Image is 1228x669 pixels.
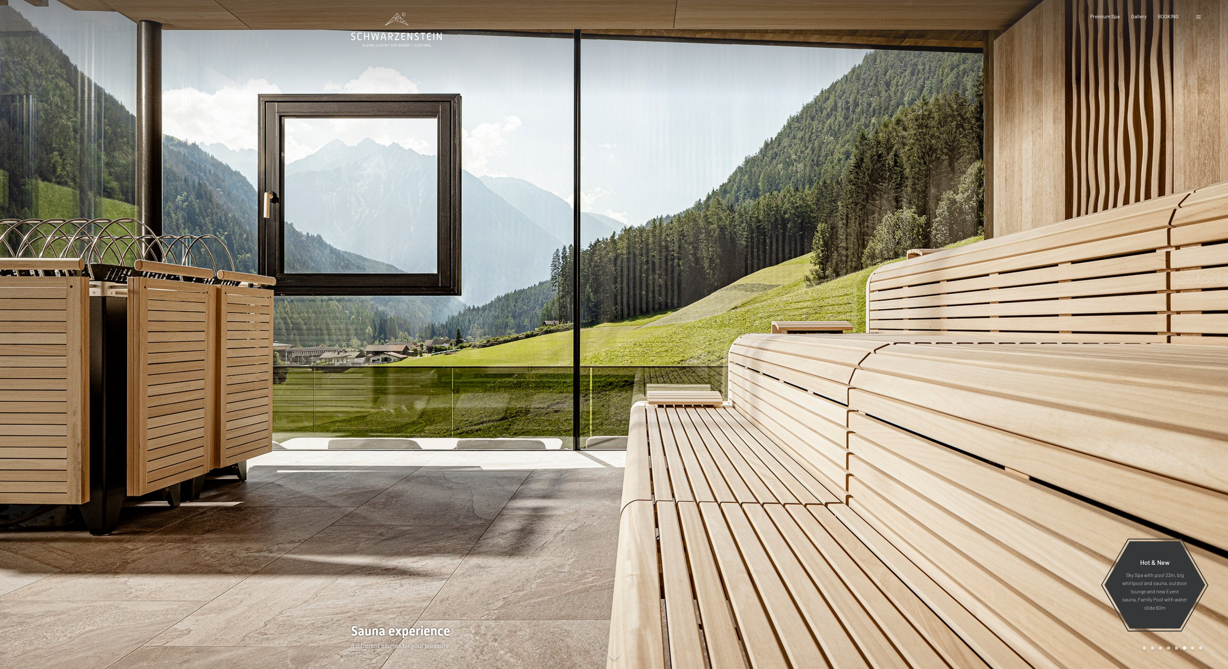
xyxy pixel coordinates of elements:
a: BOOKING [1158,13,1179,19]
a: Hot & New Sky Spa with pool 23m, big whirlpool and sauna, outdoor lounge and new Event sauna, Fam... [1104,541,1206,629]
span: Hot & New [1140,558,1170,566]
div: Carousel Page 6 (Current Slide) [1183,646,1186,650]
div: Carousel Page 5 [1175,646,1178,650]
a: Gallery [1131,13,1147,19]
div: Carousel Pagination [1140,646,1202,650]
p: Sky Spa with pool 23m, big whirlpool and sauna, outdoor lounge and new Event sauna, Family Pool w... [1120,571,1190,612]
div: Carousel Page 2 [1151,646,1154,650]
div: Carousel Page 3 [1159,646,1162,650]
a: Premium Spa [1090,13,1120,19]
div: Carousel Page 4 [1167,646,1170,650]
div: Carousel Page 8 [1199,646,1202,650]
div: Carousel Page 1 [1143,646,1146,650]
div: Carousel Page 7 [1191,646,1194,650]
